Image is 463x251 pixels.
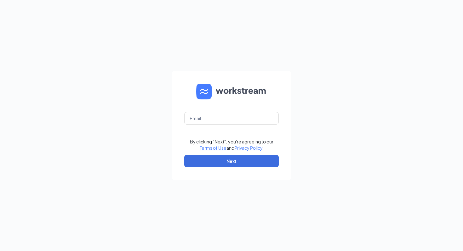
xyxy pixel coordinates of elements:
button: Next [184,155,279,167]
div: By clicking "Next", you're agreeing to our and . [190,138,273,151]
a: Terms of Use [200,145,226,151]
input: Email [184,112,279,125]
a: Privacy Policy [234,145,262,151]
img: WS logo and Workstream text [196,84,267,99]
